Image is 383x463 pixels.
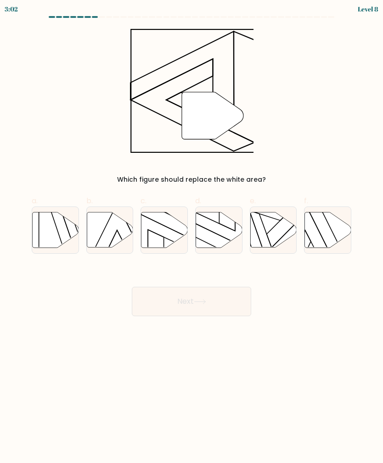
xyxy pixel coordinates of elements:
span: b. [86,195,93,206]
button: Next [132,287,251,316]
span: a. [32,195,38,206]
g: " [182,92,243,139]
span: e. [250,195,256,206]
div: 3:02 [5,4,18,14]
span: f. [304,195,308,206]
span: d. [195,195,201,206]
div: Which figure should replace the white area? [37,175,346,184]
div: Level 8 [358,4,378,14]
span: c. [141,195,146,206]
